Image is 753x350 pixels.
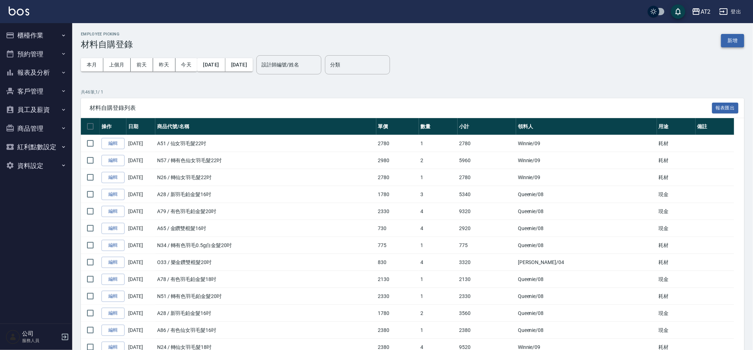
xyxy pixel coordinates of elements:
td: 9320 [458,203,516,220]
td: 2130 [376,271,419,288]
td: Queenie /08 [516,220,657,237]
td: 775 [458,237,516,254]
button: 前天 [131,58,153,72]
td: 1 [419,288,458,305]
td: 4 [419,220,458,237]
td: 3 [419,186,458,203]
td: 5960 [458,152,516,169]
td: 1 [419,322,458,339]
td: 2780 [458,135,516,152]
td: A51 / 仙女羽毛髮22吋 [155,135,376,152]
td: 5340 [458,186,516,203]
td: [DATE] [126,203,155,220]
button: 紅利點數設定 [3,138,69,156]
td: 2980 [376,152,419,169]
td: 775 [376,237,419,254]
td: Winnie /09 [516,135,657,152]
td: A78 / 有色羽毛鉑金髮18吋 [155,271,376,288]
td: 3560 [458,305,516,322]
button: AT2 [689,4,714,19]
img: Person [6,330,20,344]
td: 2780 [376,169,419,186]
button: [DATE] [225,58,253,72]
td: [DATE] [126,288,155,305]
button: 報表及分析 [3,63,69,82]
td: 4 [419,203,458,220]
td: [DATE] [126,237,155,254]
td: [PERSON_NAME] /04 [516,254,657,271]
button: save [671,4,685,19]
td: N51 / 轉有色羽毛鉑金髮20吋 [155,288,376,305]
td: 2 [419,305,458,322]
td: 2 [419,152,458,169]
td: 2330 [376,203,419,220]
button: 櫃檯作業 [3,26,69,45]
a: 新增 [721,37,744,44]
td: A79 / 有色羽毛鉑金髮20吋 [155,203,376,220]
td: N57 / 轉有色仙女羽毛髮22吋 [155,152,376,169]
a: 編輯 [101,274,125,285]
td: 耗材 [657,237,696,254]
th: 小計 [458,118,516,135]
td: 現金 [657,203,696,220]
td: 2920 [458,220,516,237]
a: 編輯 [101,223,125,234]
td: O33 / 樂金鑽雙棍髮20吋 [155,254,376,271]
td: 2130 [458,271,516,288]
td: Winnie /09 [516,152,657,169]
button: 上個月 [103,58,131,72]
td: 現金 [657,220,696,237]
button: 預約管理 [3,45,69,64]
td: 2330 [376,288,419,305]
td: A65 / 金鑽雙棍髮16吋 [155,220,376,237]
td: A86 / 有色仙女羽毛髮16吋 [155,322,376,339]
td: 耗材 [657,169,696,186]
button: 客戶管理 [3,82,69,101]
th: 用途 [657,118,696,135]
th: 日期 [126,118,155,135]
a: 編輯 [101,189,125,200]
th: 領料人 [516,118,657,135]
button: 報表匯出 [712,103,739,114]
td: 現金 [657,322,696,339]
button: 資料設定 [3,156,69,175]
th: 備註 [696,118,734,135]
td: Queenie /08 [516,203,657,220]
button: [DATE] [197,58,225,72]
td: Queenie /08 [516,305,657,322]
td: Winnie /09 [516,169,657,186]
td: 耗材 [657,254,696,271]
p: 共 46 筆, 1 / 1 [81,89,744,95]
td: 1780 [376,305,419,322]
a: 編輯 [101,138,125,149]
td: A28 / 新羽毛鉑金髮16吋 [155,186,376,203]
td: 現金 [657,186,696,203]
td: Queenie /08 [516,322,657,339]
h2: Employee Picking [81,32,133,36]
td: [DATE] [126,186,155,203]
button: 登出 [717,5,744,18]
button: 商品管理 [3,119,69,138]
td: 4 [419,254,458,271]
td: [DATE] [126,220,155,237]
td: 2330 [458,288,516,305]
button: 今天 [176,58,198,72]
td: [DATE] [126,135,155,152]
a: 報表匯出 [712,104,739,111]
td: A28 / 新羽毛鉑金髮16吋 [155,305,376,322]
a: 編輯 [101,308,125,319]
td: [DATE] [126,305,155,322]
a: 編輯 [101,240,125,251]
button: 員工及薪資 [3,100,69,119]
div: AT2 [701,7,711,16]
td: 830 [376,254,419,271]
a: 編輯 [101,206,125,217]
td: [DATE] [126,152,155,169]
td: 2780 [376,135,419,152]
th: 商品代號/名稱 [155,118,376,135]
td: N34 / 轉有色羽毛0.5g白金髮20吋 [155,237,376,254]
td: 1 [419,237,458,254]
button: 新增 [721,34,744,47]
td: [DATE] [126,322,155,339]
td: [DATE] [126,169,155,186]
